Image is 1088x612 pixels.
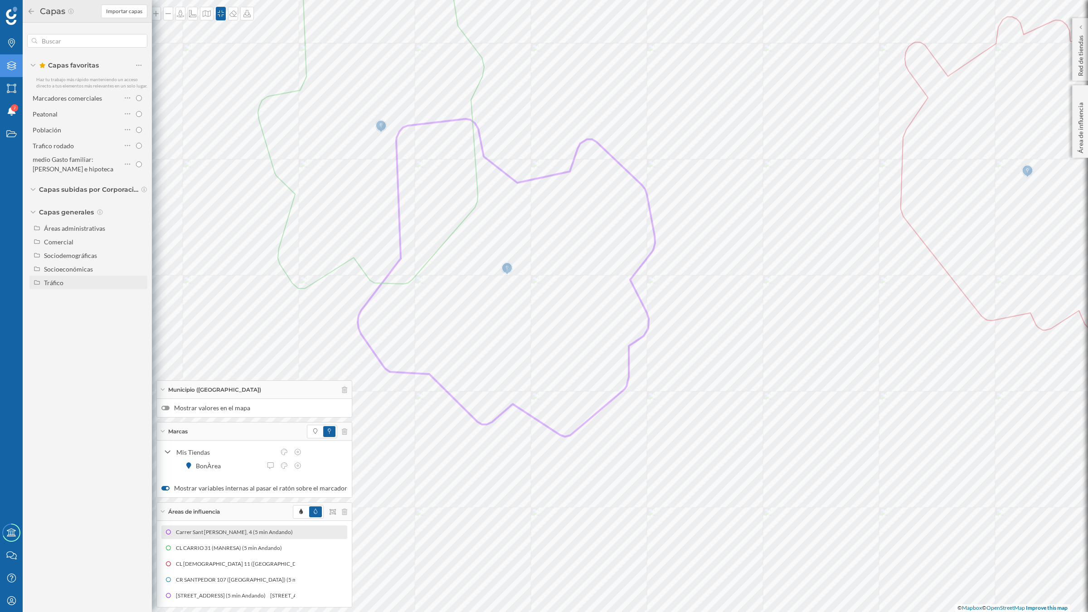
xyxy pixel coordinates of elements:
div: Trafico rodado [33,142,74,150]
div: Socioeconómicas [44,265,93,273]
span: Capas subidas por Corporación Alimentaria Guissona (BonÀrea) [39,185,139,194]
a: Mapbox [962,604,982,611]
div: Mis Tiendas [176,447,275,457]
div: [STREET_ADDRESS] (5 min Andando) [174,591,268,600]
p: Área de influencia [1076,99,1085,153]
div: [STREET_ADDRESS] (5 min Andando) [268,591,363,600]
div: Carrer Sant [PERSON_NAME], 4 (5 min Andando) [295,528,417,537]
div: medio Gasto familiar: [PERSON_NAME] e hipoteca [33,155,113,173]
div: Áreas administrativas [44,224,105,232]
div: Marcadores comerciales [33,94,102,102]
div: Carrer Sant [PERSON_NAME], 4 (5 min Andando) [174,528,295,537]
span: Municipio ([GEOGRAPHIC_DATA]) [168,386,261,394]
h2: Capas [35,4,68,19]
a: Improve this map [1026,604,1068,611]
div: Población [33,126,61,134]
div: Comercial [44,238,73,246]
span: Capas generales [39,208,94,217]
div: CL [DEMOGRAPHIC_DATA] 11 ([GEOGRAPHIC_DATA]) (5 min Andando) [173,559,352,568]
label: Mostrar variables internas al pasar el ratón sobre el marcador [161,484,347,493]
p: Red de tiendas [1076,32,1085,76]
div: CR SANTPEDOR 107 ([GEOGRAPHIC_DATA]) (5 min Andando) [173,575,328,584]
span: Capas favoritas [39,61,99,70]
span: Soporte [18,6,50,15]
a: OpenStreetMap [986,604,1025,611]
span: Haz tu trabajo más rápido manteniendo un acceso directo a tus elementos más relevantes en un solo... [36,77,147,88]
div: CL CARRIO 31 (MANRESA) (5 min Andando) [176,544,287,553]
span: Importar capas [106,7,142,15]
div: Tráfico [44,279,63,287]
span: Marcas [168,427,188,436]
span: 7 [13,103,16,112]
img: Geoblink Logo [6,7,17,25]
div: Sociodemográficas [44,252,97,259]
span: Áreas de influencia [168,508,220,516]
div: © © [955,604,1070,612]
div: BonÀrea [196,461,225,471]
label: Mostrar valores en el mapa [161,403,347,413]
div: Peatonal [33,110,58,118]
